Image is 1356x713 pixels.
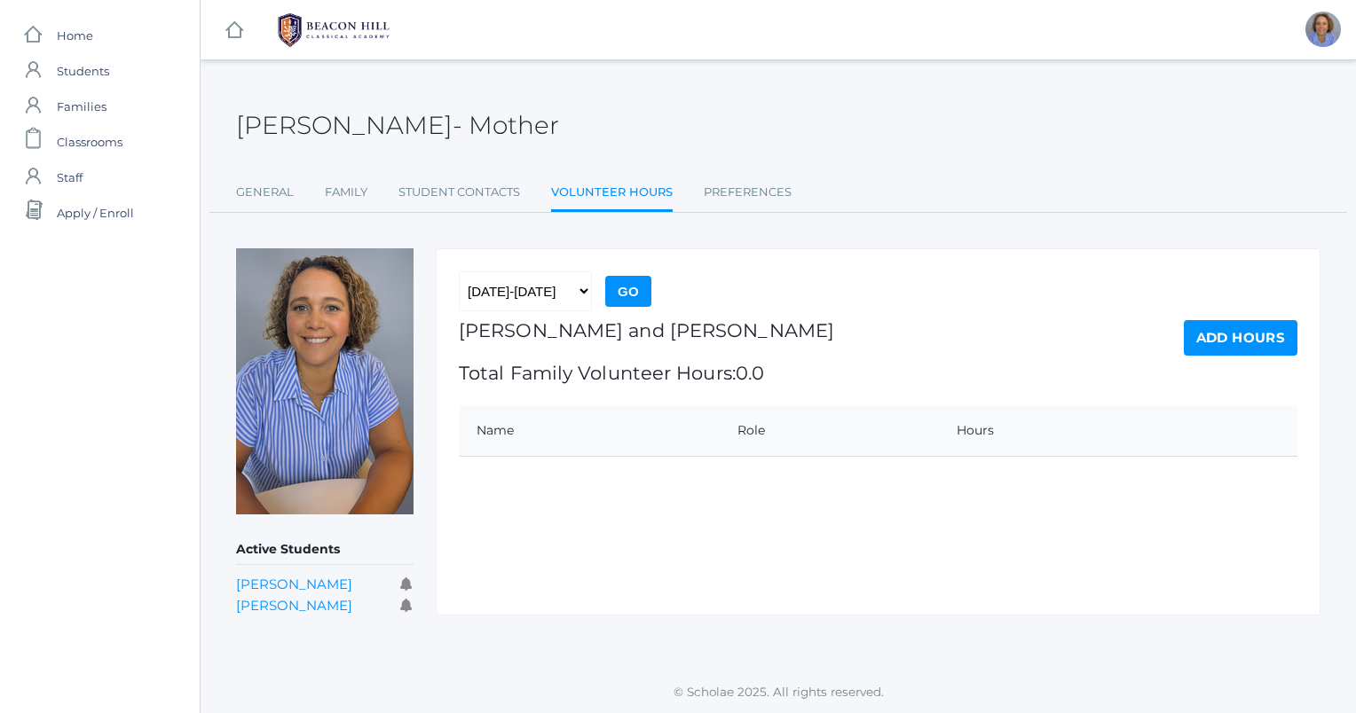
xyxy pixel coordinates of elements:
img: Sandra Velasquez [236,248,414,514]
th: Name [459,405,720,457]
span: Home [57,18,93,53]
h5: Active Students [236,535,414,565]
span: Classrooms [57,124,122,160]
a: Volunteer Hours [551,175,673,213]
input: Go [605,276,651,307]
a: Student Contacts [398,175,520,210]
h1: Total Family Volunteer Hours: [459,363,834,383]
img: 1_BHCALogos-05.png [267,8,400,52]
span: Families [57,89,106,124]
th: Hours [939,405,1200,457]
span: 0.0 [736,362,764,384]
span: Apply / Enroll [57,195,134,231]
div: Sandra Velasquez [1305,12,1341,47]
a: [PERSON_NAME] [236,576,352,592]
a: Preferences [704,175,792,210]
p: © Scholae 2025. All rights reserved. [201,683,1356,701]
h1: [PERSON_NAME] and [PERSON_NAME] [459,320,834,341]
i: Receives communications for this student [400,577,414,591]
a: Add Hours [1184,320,1297,356]
a: Family [325,175,367,210]
a: [PERSON_NAME] [236,597,352,614]
i: Receives communications for this student [400,599,414,612]
h2: [PERSON_NAME] [236,112,559,139]
a: General [236,175,294,210]
span: Staff [57,160,83,195]
span: Students [57,53,109,89]
span: - Mother [453,110,559,140]
th: Role [720,405,938,457]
